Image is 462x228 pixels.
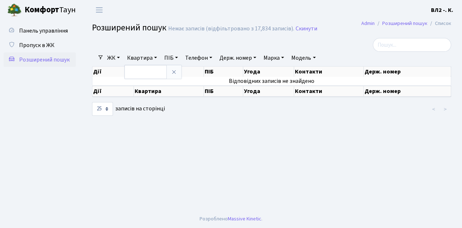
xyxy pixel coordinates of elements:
th: Держ. номер [364,86,451,97]
label: записів на сторінці [92,102,165,116]
a: Квартира [124,52,160,64]
td: Відповідних записів не знайдено [92,77,451,85]
div: Розроблено . [200,215,262,223]
span: Пропуск в ЖК [19,41,55,49]
li: Список [427,20,451,28]
a: Massive Kinetic [228,215,261,223]
a: Скинути [296,25,317,32]
th: Контакти [294,86,364,97]
th: ПІБ [204,67,243,77]
a: ПІБ [161,52,181,64]
th: Квартира [134,86,204,97]
th: Дії [92,86,134,97]
span: Панель управління [19,27,68,35]
a: Модель [288,52,318,64]
img: logo.png [7,3,22,17]
nav: breadcrumb [350,16,462,31]
span: Розширений пошук [19,56,70,64]
b: Комфорт [25,4,59,16]
span: Розширений пошук [92,21,166,34]
a: Admin [361,20,375,27]
th: ПІБ [204,86,243,97]
th: Держ. номер [364,67,451,77]
button: Переключити навігацію [90,4,108,16]
th: Угода [243,86,294,97]
a: Держ. номер [217,52,259,64]
a: Розширений пошук [4,52,76,67]
a: Телефон [182,52,215,64]
th: Контакти [294,67,364,77]
div: Немає записів (відфільтровано з 17,834 записів). [168,25,294,32]
a: Марка [261,52,287,64]
a: ВЛ2 -. К. [431,6,453,14]
a: Пропуск в ЖК [4,38,76,52]
select: записів на сторінці [92,102,113,116]
a: Розширений пошук [382,20,427,27]
th: Дії [92,67,134,77]
a: Панель управління [4,24,76,38]
span: Таун [25,4,76,16]
input: Пошук... [373,38,451,52]
a: ЖК [104,52,123,64]
th: Угода [243,67,294,77]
